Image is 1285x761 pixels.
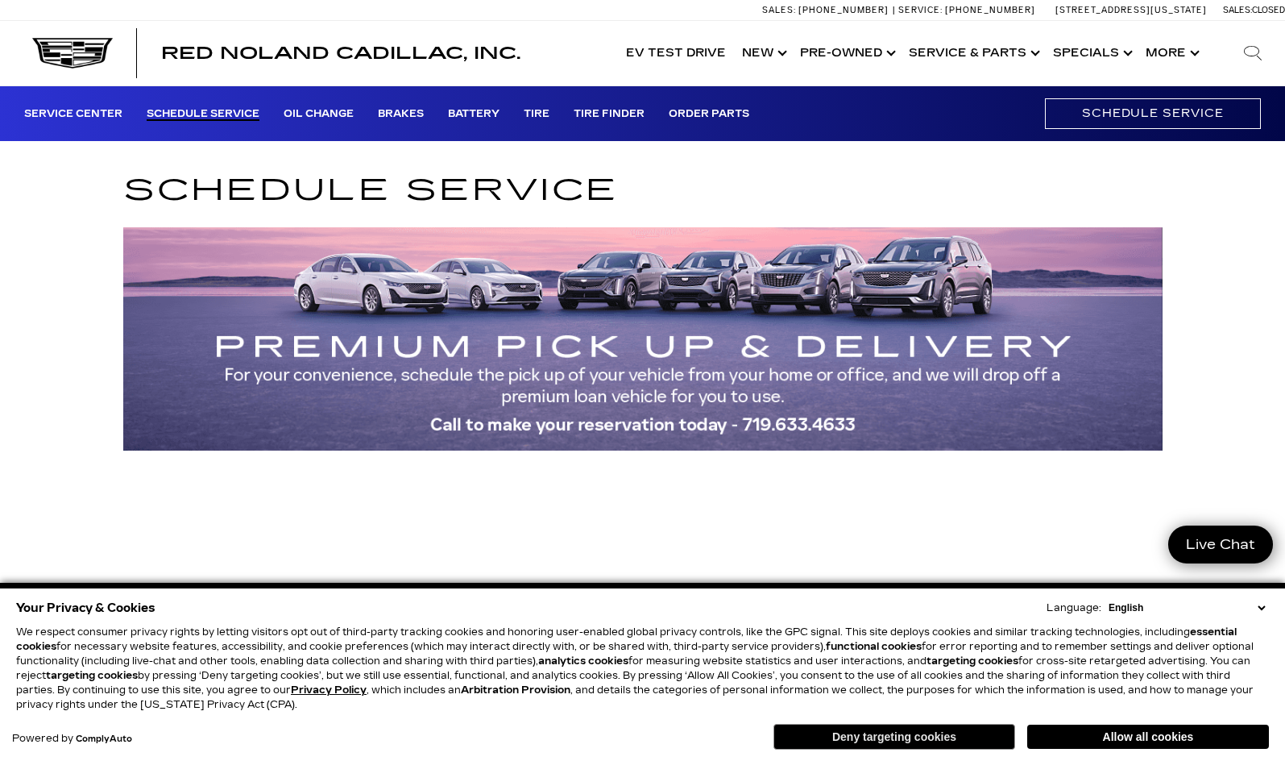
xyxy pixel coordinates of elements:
[574,108,645,121] a: Tire Finder
[16,597,155,619] span: Your Privacy & Cookies
[161,44,520,63] span: Red Noland Cadillac, Inc.
[798,5,889,15] span: [PHONE_NUMBER]
[1055,5,1207,15] a: [STREET_ADDRESS][US_STATE]
[1138,21,1204,85] button: More
[284,108,354,121] a: Oil Change
[1178,535,1263,554] span: Live Chat
[762,6,893,15] a: Sales: [PHONE_NUMBER]
[901,21,1045,85] a: Service & Parts
[1027,725,1269,749] button: Allow all cookies
[461,684,570,696] strong: Arbitration Provision
[291,684,367,696] a: Privacy Policy
[945,5,1035,15] span: [PHONE_NUMBER]
[1045,98,1261,128] a: Schedule Service
[524,108,549,121] a: Tire
[76,734,132,744] a: ComplyAuto
[1047,603,1101,613] div: Language:
[898,5,943,15] span: Service:
[378,108,424,121] a: Brakes
[46,670,138,681] strong: targeting cookies
[24,108,122,121] a: Service Center
[762,5,796,15] span: Sales:
[123,167,1163,214] h1: Schedule Service
[12,734,132,744] div: Powered by
[792,21,901,85] a: Pre-Owned
[123,227,1163,450] img: Premium Pick Up and Delivery
[147,108,259,121] a: Schedule Service
[538,655,628,667] strong: analytics cookies
[1223,5,1252,15] span: Sales:
[1168,526,1273,563] a: Live Chat
[1252,5,1285,15] span: Closed
[773,724,1015,750] button: Deny targeting cookies
[926,655,1018,667] strong: targeting cookies
[16,625,1269,712] p: We respect consumer privacy rights by letting visitors opt out of third-party tracking cookies an...
[669,108,749,121] a: Order Parts
[161,45,520,61] a: Red Noland Cadillac, Inc.
[1045,21,1138,85] a: Specials
[448,108,499,121] a: Battery
[618,21,734,85] a: EV Test Drive
[893,6,1039,15] a: Service: [PHONE_NUMBER]
[32,38,113,69] img: Cadillac Dark Logo with Cadillac White Text
[734,21,792,85] a: New
[1105,601,1269,615] select: Language Select
[826,641,922,652] strong: functional cookies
